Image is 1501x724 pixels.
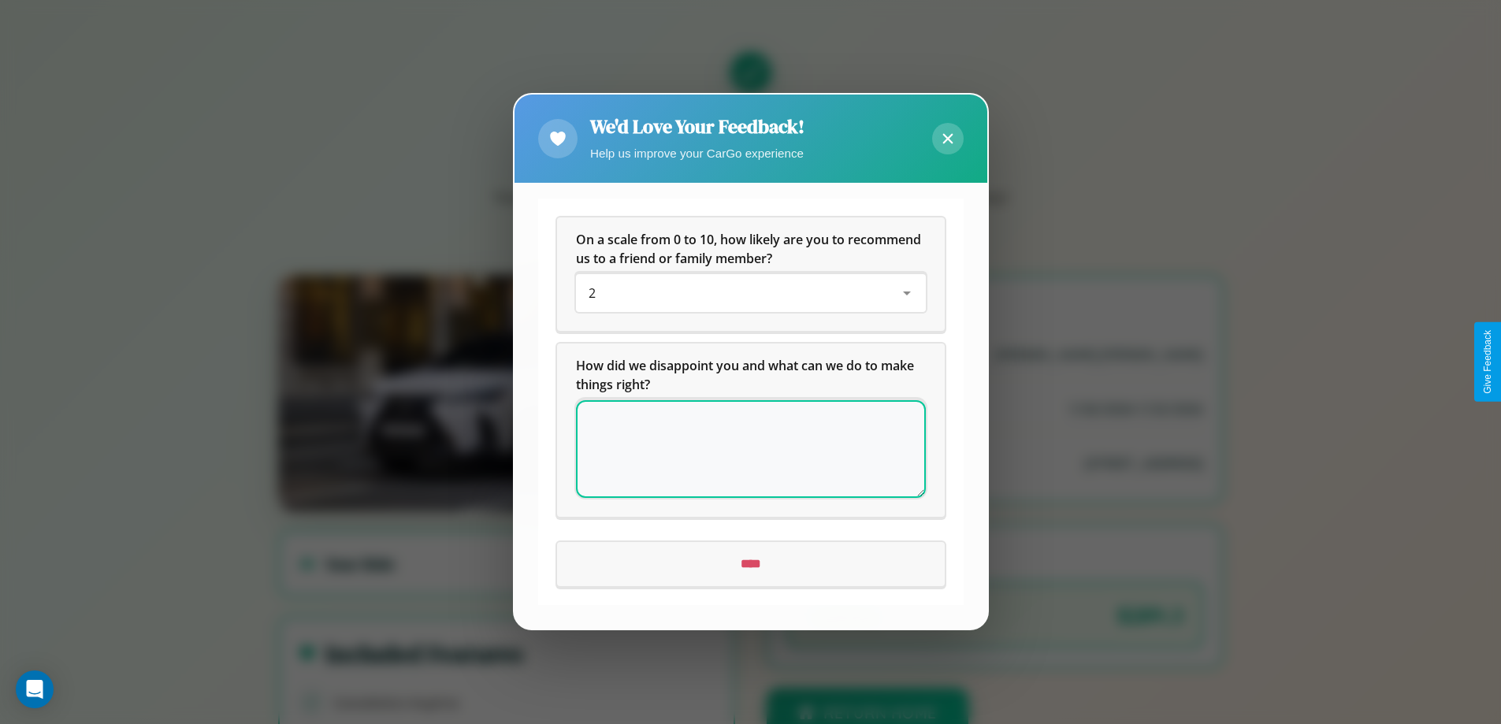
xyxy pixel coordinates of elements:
[1482,330,1493,394] div: Give Feedback
[590,143,804,164] p: Help us improve your CarGo experience
[16,670,54,708] div: Open Intercom Messenger
[557,218,945,332] div: On a scale from 0 to 10, how likely are you to recommend us to a friend or family member?
[590,113,804,139] h2: We'd Love Your Feedback!
[589,285,596,303] span: 2
[576,275,926,313] div: On a scale from 0 to 10, how likely are you to recommend us to a friend or family member?
[576,358,917,394] span: How did we disappoint you and what can we do to make things right?
[576,231,926,269] h5: On a scale from 0 to 10, how likely are you to recommend us to a friend or family member?
[576,232,924,268] span: On a scale from 0 to 10, how likely are you to recommend us to a friend or family member?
